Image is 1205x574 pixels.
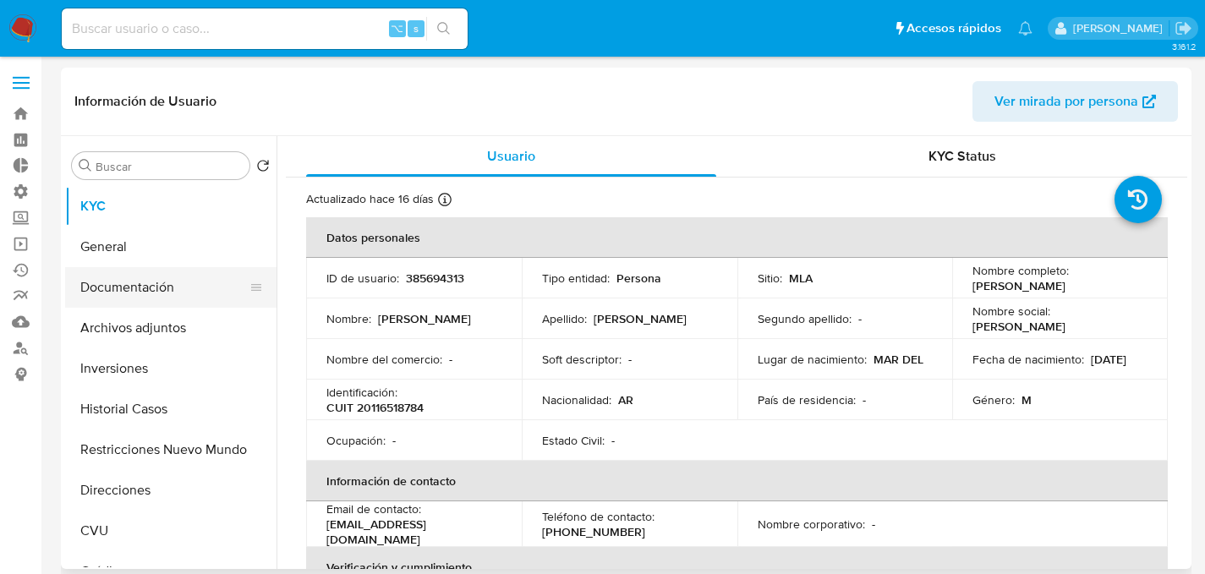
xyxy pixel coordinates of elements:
[758,352,867,367] p: Lugar de nacimiento :
[74,93,216,110] h1: Información de Usuario
[449,352,452,367] p: -
[928,146,996,166] span: KYC Status
[758,311,852,326] p: Segundo apellido :
[858,311,862,326] p: -
[872,517,875,532] p: -
[326,385,397,400] p: Identificación :
[326,517,495,547] p: [EMAIL_ADDRESS][DOMAIN_NAME]
[994,81,1138,122] span: Ver mirada por persona
[758,517,865,532] p: Nombre corporativo :
[906,19,1001,37] span: Accesos rápidos
[65,308,277,348] button: Archivos adjuntos
[542,524,645,539] p: [PHONE_NUMBER]
[306,217,1168,258] th: Datos personales
[628,352,632,367] p: -
[972,81,1178,122] button: Ver mirada por persona
[62,18,468,40] input: Buscar usuario o caso...
[1175,19,1192,37] a: Salir
[326,352,442,367] p: Nombre del comercio :
[618,392,633,407] p: AR
[611,433,615,448] p: -
[391,20,403,36] span: ⌥
[378,311,471,326] p: [PERSON_NAME]
[1073,20,1169,36] p: facundo.marin@mercadolibre.com
[1091,352,1126,367] p: [DATE]
[65,470,277,511] button: Direcciones
[542,271,610,286] p: Tipo entidad :
[406,271,464,286] p: 385694313
[256,159,270,178] button: Volver al orden por defecto
[616,271,661,286] p: Persona
[758,271,782,286] p: Sitio :
[79,159,92,172] button: Buscar
[972,278,1065,293] p: [PERSON_NAME]
[65,511,277,551] button: CVU
[542,352,622,367] p: Soft descriptor :
[1018,21,1032,36] a: Notificaciones
[65,389,277,429] button: Historial Casos
[96,159,243,174] input: Buscar
[972,319,1065,334] p: [PERSON_NAME]
[758,392,856,407] p: País de residencia :
[306,191,434,207] p: Actualizado hace 16 días
[326,501,421,517] p: Email de contacto :
[65,348,277,389] button: Inversiones
[65,429,277,470] button: Restricciones Nuevo Mundo
[542,392,611,407] p: Nacionalidad :
[874,352,923,367] p: MAR DEL
[65,267,263,308] button: Documentación
[542,509,655,524] p: Teléfono de contacto :
[972,392,1015,407] p: Género :
[542,433,605,448] p: Estado Civil :
[326,271,399,286] p: ID de usuario :
[326,400,424,415] p: CUIT 20116518784
[487,146,535,166] span: Usuario
[306,461,1168,501] th: Información de contacto
[326,311,371,326] p: Nombre :
[426,17,461,41] button: search-icon
[972,352,1084,367] p: Fecha de nacimiento :
[542,311,587,326] p: Apellido :
[65,186,277,227] button: KYC
[789,271,813,286] p: MLA
[863,392,866,407] p: -
[972,303,1050,319] p: Nombre social :
[326,433,386,448] p: Ocupación :
[392,433,396,448] p: -
[972,263,1069,278] p: Nombre completo :
[1022,392,1032,407] p: M
[65,227,277,267] button: General
[594,311,687,326] p: [PERSON_NAME]
[414,20,419,36] span: s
